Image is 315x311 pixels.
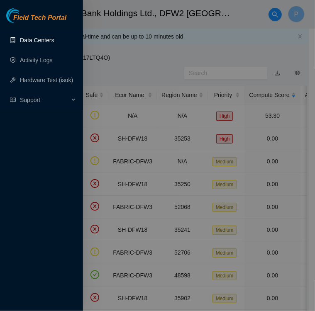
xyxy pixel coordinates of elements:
[20,77,73,83] a: Hardware Test (isok)
[6,8,42,23] img: Akamai Technologies
[6,15,66,26] a: Akamai TechnologiesField Tech Portal
[13,14,66,22] span: Field Tech Portal
[10,97,16,103] span: read
[20,92,69,108] span: Support
[20,57,53,63] a: Activity Logs
[20,37,54,44] a: Data Centers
